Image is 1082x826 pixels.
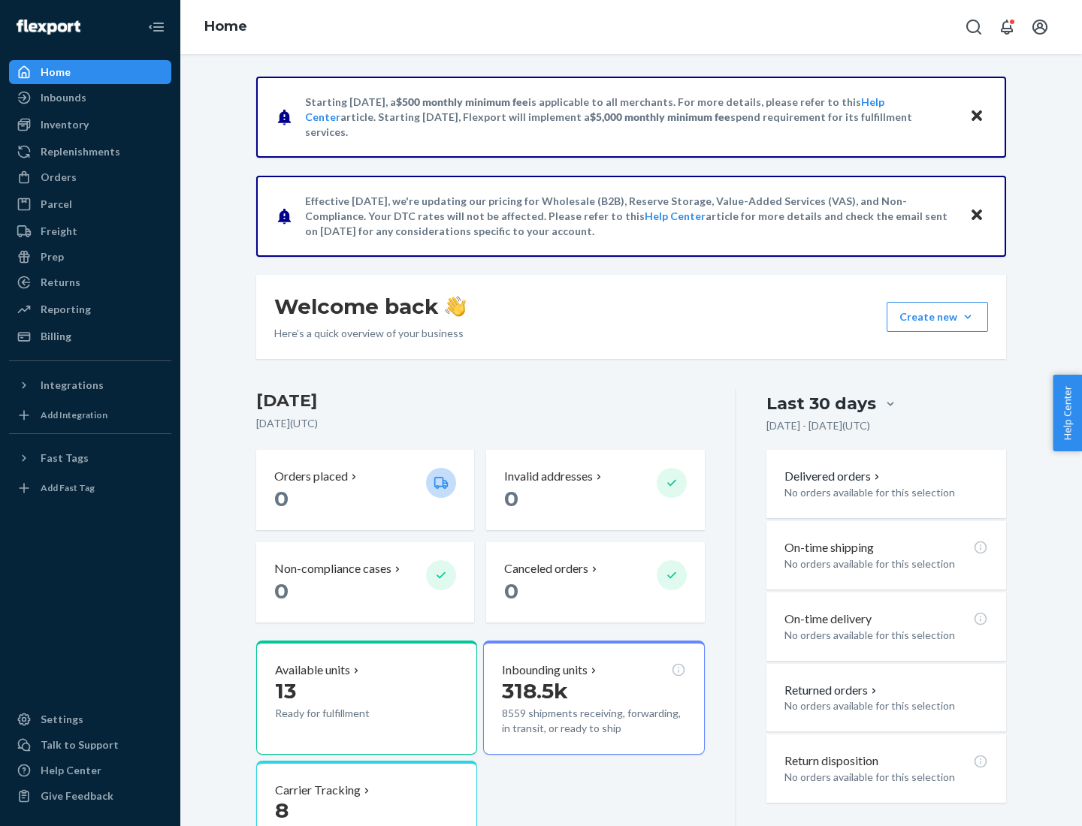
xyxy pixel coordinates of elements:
[41,224,77,239] div: Freight
[967,106,987,128] button: Close
[41,378,104,393] div: Integrations
[141,12,171,42] button: Close Navigation
[504,486,518,511] span: 0
[784,468,883,485] button: Delivered orders
[41,275,80,290] div: Returns
[486,542,704,623] button: Canceled orders 0
[784,752,878,770] p: Return disposition
[305,95,955,140] p: Starting [DATE], a is applicable to all merchants. For more details, please refer to this article...
[41,302,91,317] div: Reporting
[9,219,171,243] a: Freight
[9,86,171,110] a: Inbounds
[9,297,171,321] a: Reporting
[1053,375,1082,451] button: Help Center
[9,707,171,731] a: Settings
[274,468,348,485] p: Orders placed
[784,770,988,785] p: No orders available for this selection
[9,784,171,808] button: Give Feedback
[445,296,466,317] img: hand-wave emoji
[41,481,95,494] div: Add Fast Tag
[1025,12,1055,42] button: Open account menu
[504,560,588,577] p: Canceled orders
[192,5,259,49] ol: breadcrumbs
[41,170,77,185] div: Orders
[275,782,361,799] p: Carrier Tracking
[502,662,588,679] p: Inbounding units
[9,446,171,470] button: Fast Tags
[41,451,89,466] div: Fast Tags
[9,140,171,164] a: Replenishments
[274,560,391,577] p: Non-compliance cases
[41,763,101,778] div: Help Center
[274,486,289,511] span: 0
[959,12,989,42] button: Open Search Box
[502,678,568,704] span: 318.5k
[766,418,870,433] p: [DATE] - [DATE] ( UTC )
[274,326,466,341] p: Here’s a quick overview of your business
[41,408,107,421] div: Add Integration
[275,797,289,823] span: 8
[784,610,872,628] p: On-time delivery
[256,542,474,623] button: Non-compliance cases 0
[396,95,528,108] span: $500 monthly minimum fee
[274,578,289,604] span: 0
[9,373,171,397] button: Integrations
[41,788,113,803] div: Give Feedback
[305,194,955,239] p: Effective [DATE], we're updating our pricing for Wholesale (B2B), Reserve Storage, Value-Added Se...
[41,737,119,752] div: Talk to Support
[9,60,171,84] a: Home
[41,197,72,212] div: Parcel
[275,706,414,721] p: Ready for fulfillment
[766,392,876,415] div: Last 30 days
[784,698,988,713] p: No orders available for this selection
[504,578,518,604] span: 0
[274,293,466,320] h1: Welcome back
[992,12,1022,42] button: Open notifications
[204,18,247,35] a: Home
[887,302,988,332] button: Create new
[275,678,296,704] span: 13
[486,450,704,530] button: Invalid addresses 0
[256,416,705,431] p: [DATE] ( UTC )
[504,468,593,485] p: Invalid addresses
[41,329,71,344] div: Billing
[41,117,89,132] div: Inventory
[9,758,171,782] a: Help Center
[590,110,730,123] span: $5,000 monthly minimum fee
[9,165,171,189] a: Orders
[483,641,704,755] button: Inbounding units318.5k8559 shipments receiving, forwarding, in transit, or ready to ship
[41,90,86,105] div: Inbounds
[9,113,171,137] a: Inventory
[9,324,171,348] a: Billing
[9,245,171,269] a: Prep
[9,270,171,294] a: Returns
[967,205,987,227] button: Close
[9,403,171,427] a: Add Integration
[41,65,71,80] div: Home
[275,662,350,679] p: Available units
[41,144,120,159] div: Replenishments
[256,389,705,413] h3: [DATE]
[256,641,477,755] button: Available units13Ready for fulfillment
[17,20,80,35] img: Flexport logo
[41,712,83,727] div: Settings
[502,706,685,736] p: 8559 shipments receiving, forwarding, in transit, or ready to ship
[9,192,171,216] a: Parcel
[784,539,874,556] p: On-time shipping
[41,249,64,264] div: Prep
[784,485,988,500] p: No orders available for this selection
[9,733,171,757] a: Talk to Support
[645,210,706,222] a: Help Center
[784,682,880,699] button: Returned orders
[784,628,988,643] p: No orders available for this selection
[9,476,171,500] a: Add Fast Tag
[784,556,988,571] p: No orders available for this selection
[256,450,474,530] button: Orders placed 0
